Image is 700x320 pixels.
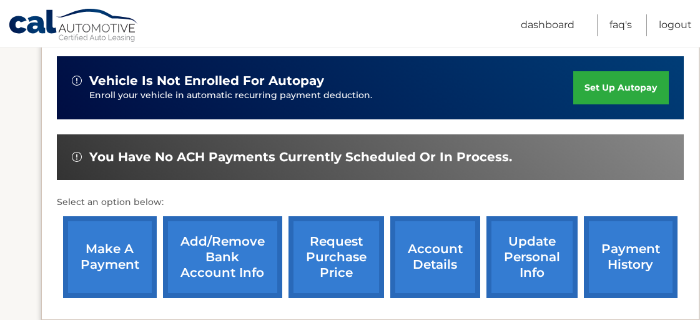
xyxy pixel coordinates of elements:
[89,73,324,89] span: vehicle is not enrolled for autopay
[288,216,384,298] a: request purchase price
[8,8,139,44] a: Cal Automotive
[72,76,82,86] img: alert-white.svg
[659,14,692,36] a: Logout
[486,216,578,298] a: update personal info
[89,149,512,165] span: You have no ACH payments currently scheduled or in process.
[584,216,678,298] a: payment history
[521,14,574,36] a: Dashboard
[390,216,480,298] a: account details
[63,216,157,298] a: make a payment
[89,89,574,102] p: Enroll your vehicle in automatic recurring payment deduction.
[72,152,82,162] img: alert-white.svg
[609,14,632,36] a: FAQ's
[573,71,668,104] a: set up autopay
[163,216,282,298] a: Add/Remove bank account info
[57,195,684,210] p: Select an option below:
